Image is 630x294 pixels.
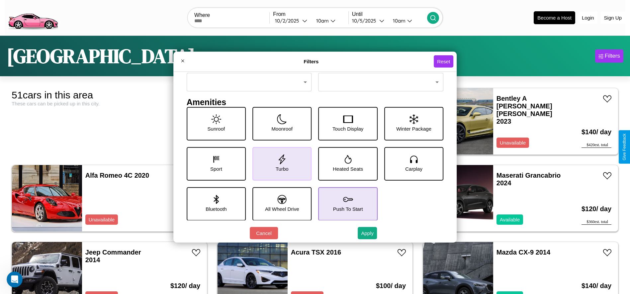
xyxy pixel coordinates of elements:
p: Unavailable [89,215,115,224]
h4: Transmission [318,63,444,73]
a: Bentley A [PERSON_NAME] [PERSON_NAME] 2023 [496,95,552,125]
div: Give Feedback [622,134,627,160]
p: Turbo [276,164,289,173]
button: Cancel [250,227,278,239]
p: Moonroof [272,124,293,133]
div: 10 / 2 / 2025 [275,18,302,24]
button: 10am [388,17,427,24]
iframe: Intercom live chat [7,271,23,287]
label: From [273,11,348,17]
button: Apply [358,227,377,239]
button: Filters [595,49,623,63]
label: Until [352,11,427,17]
div: 51 cars in this area [12,89,207,101]
h3: $ 120 / day [582,199,611,219]
div: $ 420 est. total [582,143,611,148]
div: 10 / 5 / 2025 [352,18,379,24]
p: Push To Start [333,204,363,213]
h4: Amenities [187,97,444,107]
button: Sign Up [601,12,625,24]
p: Touch Display [332,124,363,133]
div: Filters [605,53,620,59]
img: logo [5,3,61,31]
div: 10am [390,18,407,24]
div: These cars can be picked up in this city. [12,101,207,106]
p: Sport [210,164,222,173]
a: Maserati Grancabrio 2024 [496,172,561,187]
p: All Wheel Drive [265,204,299,213]
div: 10am [313,18,330,24]
p: Unavailable [500,138,526,147]
p: Available [500,215,520,224]
p: Heated Seats [333,164,363,173]
a: Mazda CX-9 2014 [496,249,550,256]
p: Winter Package [396,124,431,133]
h4: Fuel [187,63,312,73]
div: $ 360 est. total [582,219,611,225]
button: 10am [311,17,348,24]
button: 10/2/2025 [273,17,311,24]
a: Jeep Commander 2014 [85,249,141,264]
button: Login [579,12,597,24]
h3: $ 140 / day [582,122,611,143]
button: Reset [434,55,453,68]
button: Become a Host [534,11,575,24]
h1: [GEOGRAPHIC_DATA] [7,42,195,70]
a: Alfa Romeo 4C 2020 [85,172,149,179]
p: Bluetooth [206,204,226,213]
h4: Filters [189,59,434,64]
p: Carplay [405,164,422,173]
a: Acura TSX 2016 [291,249,341,256]
p: Sunroof [208,124,225,133]
label: Where [194,12,269,18]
